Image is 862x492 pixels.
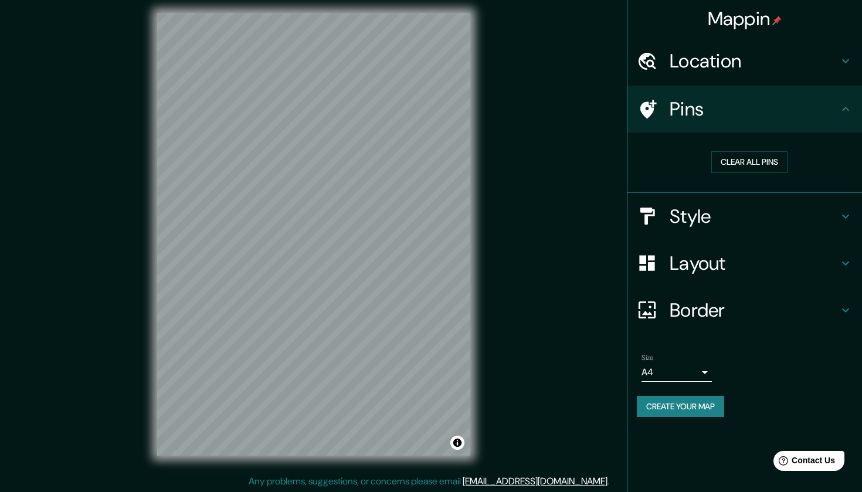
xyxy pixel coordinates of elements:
[249,474,609,488] p: Any problems, suggestions, or concerns please email .
[627,287,862,334] div: Border
[670,252,839,275] h4: Layout
[670,97,839,121] h4: Pins
[670,298,839,322] h4: Border
[637,396,724,418] button: Create your map
[609,474,611,488] div: .
[642,363,712,382] div: A4
[670,49,839,73] h4: Location
[627,38,862,84] div: Location
[642,352,654,362] label: Size
[450,436,464,450] button: Toggle attribution
[772,16,782,25] img: pin-icon.png
[611,474,613,488] div: .
[711,151,788,173] button: Clear all pins
[157,13,470,456] canvas: Map
[463,475,608,487] a: [EMAIL_ADDRESS][DOMAIN_NAME]
[627,240,862,287] div: Layout
[670,205,839,228] h4: Style
[708,7,782,30] h4: Mappin
[758,446,849,479] iframe: Help widget launcher
[627,193,862,240] div: Style
[627,86,862,133] div: Pins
